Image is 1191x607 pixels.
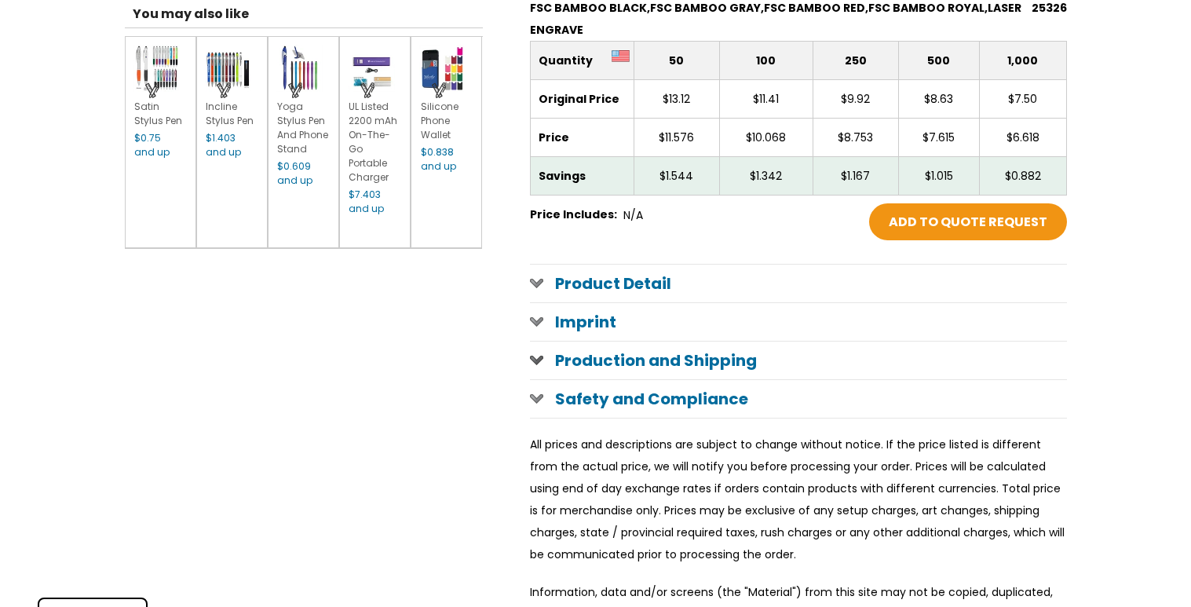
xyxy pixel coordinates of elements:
[719,119,813,157] td: $10.068
[206,100,254,127] a: Incline Stylus Pen
[213,79,236,101] div: Create Virtual Sample
[530,342,1067,379] a: Production and Shipping
[979,157,1066,196] td: $0.882
[349,100,403,185] div: UL Listed 2200 mAh On-The-Go Portable Charger
[356,79,380,101] div: Create Virtual Sample
[133,45,181,92] img: Satin Stylus Pen
[813,80,898,119] td: $9.92
[276,45,323,92] img: Yoga Stylus Pen And Phone Stand
[348,45,395,92] img: UL Listed 2200 mAh On-The-Go Portable Charger
[349,100,397,184] a: UL Listed 2200 mAh On-The-Go Portable Charger
[530,303,1067,341] a: Imprint
[530,265,1067,302] a: Product Detail
[134,100,188,128] div: Satin Stylus Pen
[634,119,719,157] td: $11.576
[349,202,384,215] span: and up
[530,119,634,157] td: Price
[530,42,634,80] th: Quantity
[277,159,311,173] span: $0.609
[421,100,458,141] a: Silicone Phone Wallet
[813,157,898,196] td: $1.167
[206,100,260,128] div: Incline Stylus Pen
[134,131,161,144] span: $0.75
[206,131,236,144] span: $1.403
[719,80,813,119] td: $11.41
[634,80,719,119] td: $13.12
[284,79,308,101] div: Create Virtual Sample
[421,159,456,173] span: and up
[899,80,980,119] td: $8.63
[530,380,1067,418] a: Safety and Compliance
[530,80,634,119] td: Original Price
[421,100,475,142] div: Silicone Phone Wallet
[134,100,182,127] a: Satin Stylus Pen
[277,100,328,155] a: Yoga Stylus Pen And Phone Stand
[349,188,381,201] span: $7.403
[869,203,1067,240] a: Add to Shopping Cart
[141,79,165,101] div: Create Virtual Sample
[813,119,898,157] td: $8.753
[205,45,252,92] img: Incline Stylus Pen
[421,145,454,159] span: $0.838
[134,145,170,159] span: and up
[979,119,1066,157] td: $6.618
[277,100,331,156] div: Yoga Stylus Pen And Phone Stand
[530,157,634,196] td: Savings
[530,207,620,222] span: Price Includes:
[979,80,1066,119] td: $7.50
[899,119,980,157] td: $7.615
[428,79,451,101] div: Create Virtual Sample
[419,45,466,92] img: Silicone Phone Wallet
[899,42,980,80] th: 500
[899,157,980,196] td: $1.015
[813,42,898,80] th: 250
[634,157,719,196] td: $1.544
[719,42,813,80] th: 100
[530,433,1067,565] div: All prices and descriptions are subject to change without notice. If the price listed is differen...
[206,145,241,159] span: and up
[623,207,643,223] span: N/A
[634,42,719,80] th: 50
[277,174,312,187] span: and up
[979,42,1066,80] th: 1,000
[719,157,813,196] td: $1.342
